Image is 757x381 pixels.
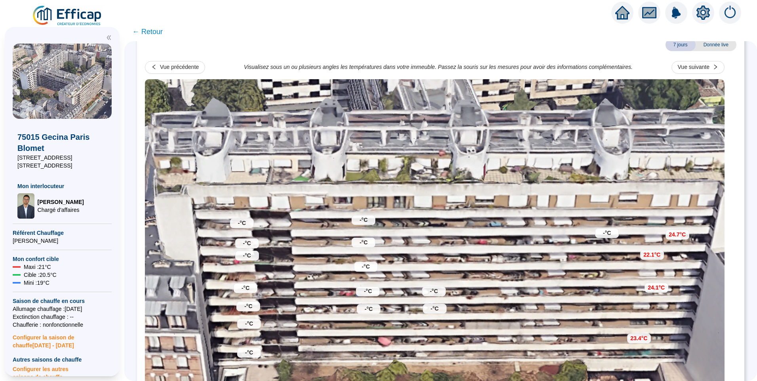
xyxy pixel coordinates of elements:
div: Vue suivante [678,63,709,71]
strong: -°C [362,263,370,270]
span: Mon confort cible [13,255,112,263]
span: left [151,64,157,70]
strong: -°C [364,288,372,294]
span: Mini : 19 °C [24,279,49,287]
strong: 24.7°C [669,231,686,238]
strong: -°C [244,303,252,309]
span: Mon interlocuteur [17,182,107,190]
strong: 23.4°C [630,335,647,341]
strong: -°C [243,252,251,259]
strong: -°C [242,285,249,291]
span: ← Retour [132,26,163,37]
strong: -°C [430,288,438,294]
span: 7 jours [666,38,696,51]
span: Chaufferie : non fonctionnelle [13,321,112,329]
span: Configurer la saison de chauffe [DATE] - [DATE] [13,329,112,349]
strong: -°C [238,220,246,226]
strong: 22.1°C [643,251,660,258]
span: [STREET_ADDRESS] [17,162,107,170]
img: Chargé d'affaires [17,193,34,219]
strong: -°C [243,240,251,246]
span: [PERSON_NAME] [38,198,84,206]
img: alerts [665,2,687,24]
span: 75015 Gecina Paris Blomet [17,131,107,154]
span: Autres saisons de chauffe [13,356,112,364]
span: fund [642,6,656,20]
strong: -°C [359,239,367,246]
strong: -°C [245,349,253,356]
strong: -°C [359,217,367,223]
img: efficap energie logo [32,5,103,27]
span: Chargé d'affaires [38,206,84,214]
span: Saison de chauffe en cours [13,297,112,305]
strong: -°C [431,305,439,312]
button: Vue précédente [145,61,205,74]
strong: 24.1°C [648,284,665,291]
strong: -°C [603,230,611,236]
span: Exctinction chauffage : -- [13,313,112,321]
span: Visualisez sous un ou plusieurs angles les températures dans votre immeuble. Passez la souris sur... [244,63,633,71]
strong: -°C [245,320,253,327]
button: Vue suivante [671,61,725,74]
span: Allumage chauffage : [DATE] [13,305,112,313]
span: Cible : 20.5 °C [24,271,57,279]
span: double-left [106,35,112,40]
img: alerts [719,2,741,24]
span: setting [696,6,710,20]
span: right [713,64,718,70]
div: Vue précédente [160,63,199,71]
span: [PERSON_NAME] [13,237,112,245]
span: Maxi : 21 °C [24,263,51,271]
strong: -°C [365,306,373,312]
span: home [615,6,630,20]
span: Donnée live [696,38,736,51]
span: Configurer les autres saisons de chauffe [13,364,112,381]
span: [STREET_ADDRESS] [17,154,107,162]
span: Référent Chauffage [13,229,112,237]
